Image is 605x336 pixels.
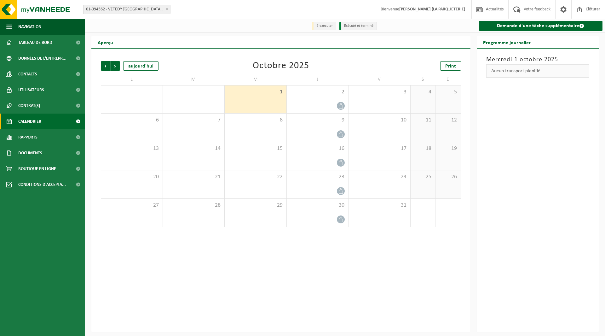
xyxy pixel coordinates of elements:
[111,61,120,71] span: Suivant
[104,174,159,180] span: 20
[91,36,119,48] h2: Aperçu
[290,89,345,96] span: 2
[440,61,461,71] a: Print
[352,89,407,96] span: 3
[414,89,432,96] span: 4
[411,74,436,85] td: S
[445,64,456,69] span: Print
[166,117,222,124] span: 7
[166,174,222,180] span: 21
[339,22,377,30] li: Exécuté et terminé
[104,145,159,152] span: 13
[228,145,283,152] span: 15
[287,74,349,85] td: J
[352,174,407,180] span: 24
[439,145,457,152] span: 19
[352,117,407,124] span: 10
[163,74,225,85] td: M
[166,145,222,152] span: 14
[18,161,56,177] span: Boutique en ligne
[228,117,283,124] span: 8
[18,50,66,66] span: Données de l'entrepr...
[290,202,345,209] span: 30
[414,174,432,180] span: 25
[18,98,40,114] span: Contrat(s)
[228,174,283,180] span: 22
[399,7,465,12] strong: [PERSON_NAME] (LA PARQUETERIE)
[18,35,52,50] span: Tableau de bord
[123,61,158,71] div: aujourd'hui
[166,202,222,209] span: 28
[352,145,407,152] span: 17
[84,5,170,14] span: 01-094562 - VETEDY BELGIUM SA - ARLON
[349,74,411,85] td: V
[439,174,457,180] span: 26
[477,36,537,48] h2: Programme journalier
[18,19,41,35] span: Navigation
[18,82,44,98] span: Utilisateurs
[479,21,603,31] a: Demande d'une tâche supplémentaire
[352,202,407,209] span: 31
[18,177,66,192] span: Conditions d'accepta...
[414,145,432,152] span: 18
[290,117,345,124] span: 9
[290,145,345,152] span: 16
[228,89,283,96] span: 1
[228,202,283,209] span: 29
[435,74,461,85] td: D
[439,117,457,124] span: 12
[486,55,590,64] h3: Mercredi 1 octobre 2025
[290,174,345,180] span: 23
[101,74,163,85] td: L
[225,74,287,85] td: M
[104,202,159,209] span: 27
[253,61,309,71] div: Octobre 2025
[104,117,159,124] span: 6
[312,22,336,30] li: à exécuter
[439,89,457,96] span: 5
[18,66,37,82] span: Contacts
[18,114,41,129] span: Calendrier
[101,61,110,71] span: Précédent
[414,117,432,124] span: 11
[486,64,590,78] div: Aucun transport planifié
[18,129,37,145] span: Rapports
[18,145,42,161] span: Documents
